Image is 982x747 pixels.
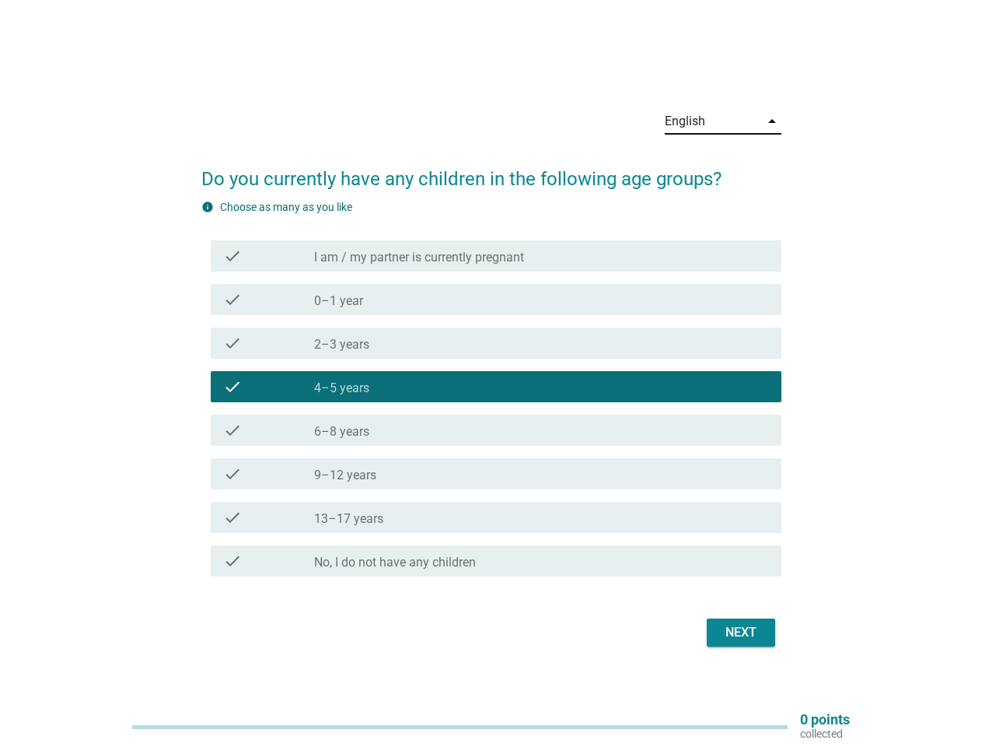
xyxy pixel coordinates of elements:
i: check [223,334,242,352]
i: check [223,290,242,309]
i: info [201,201,214,213]
label: 0–1 year [314,293,363,309]
label: 6–8 years [314,424,369,440]
label: I am / my partner is currently pregnant [314,250,524,265]
div: Next [719,623,763,642]
i: arrow_drop_down [763,112,781,131]
i: check [223,247,242,265]
h2: Do you currently have any children in the following age groups? [201,149,781,193]
label: 9–12 years [314,468,376,483]
i: check [223,421,242,440]
i: check [223,377,242,396]
label: No, I do not have any children [314,555,476,570]
label: 13–17 years [314,511,383,527]
button: Next [707,619,775,647]
i: check [223,465,242,483]
div: English [665,114,705,128]
i: check [223,508,242,527]
p: 0 points [800,713,850,727]
i: check [223,552,242,570]
label: 2–3 years [314,337,369,352]
p: collected [800,727,850,741]
label: Choose as many as you like [220,201,352,213]
label: 4–5 years [314,381,369,396]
